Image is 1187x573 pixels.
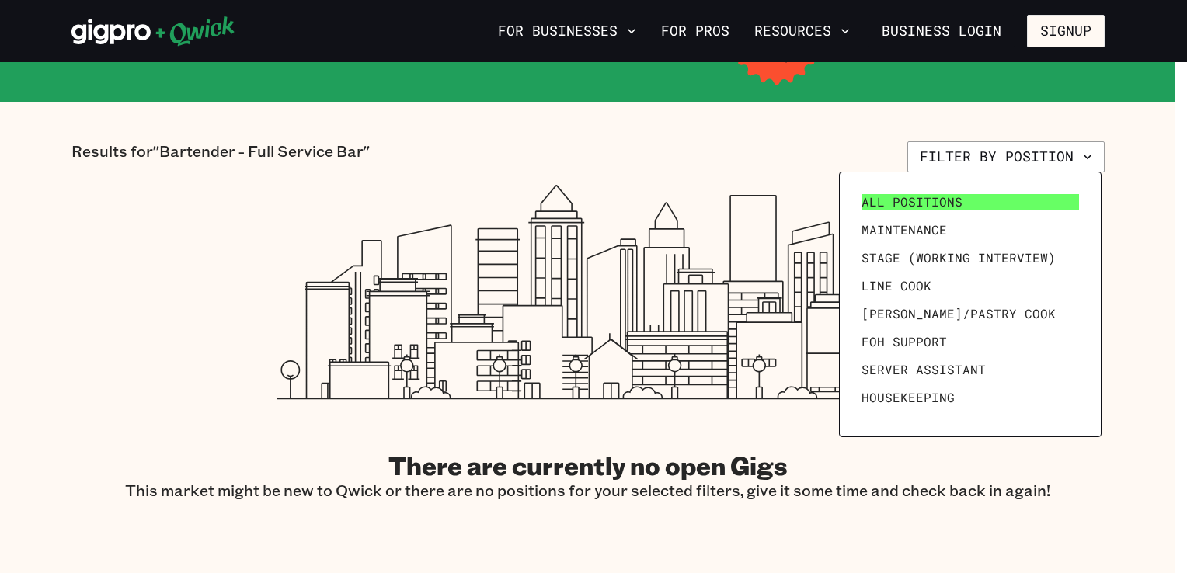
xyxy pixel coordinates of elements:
span: Stage (working interview) [862,250,1056,266]
span: Line Cook [862,278,931,293]
span: FOH Support [862,334,947,349]
span: Prep Cook [862,418,931,433]
span: [PERSON_NAME]/Pastry Cook [862,306,1056,321]
span: Server Assistant [862,362,986,377]
span: Housekeeping [862,390,955,405]
span: Maintenance [862,222,947,238]
ul: Filter by position [855,188,1085,421]
span: All Positions [862,194,962,210]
